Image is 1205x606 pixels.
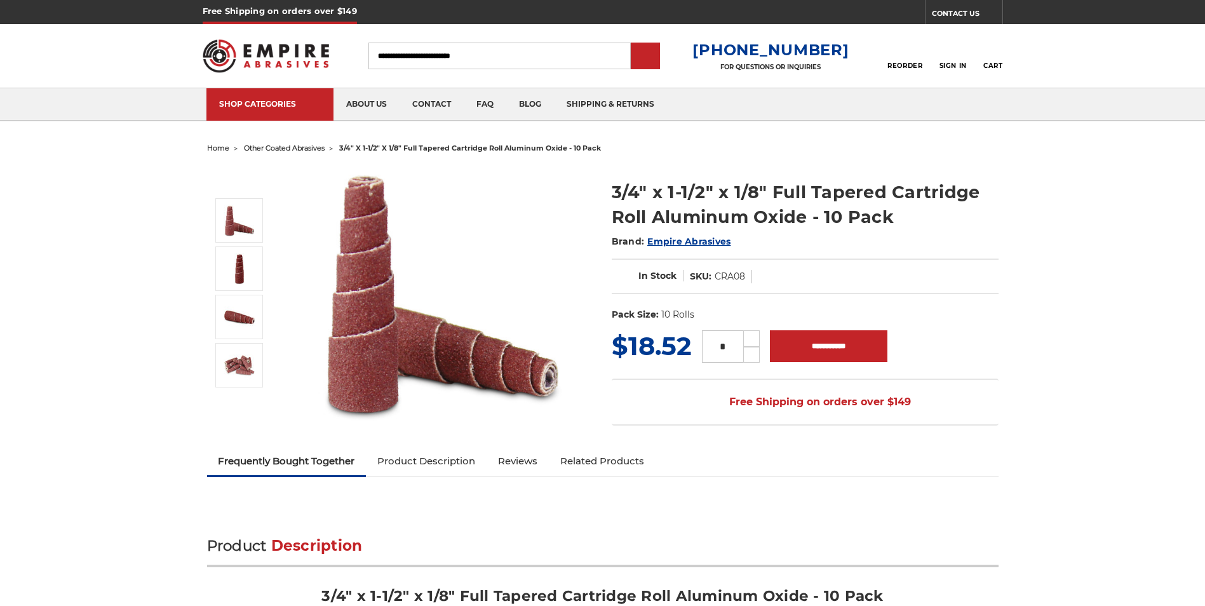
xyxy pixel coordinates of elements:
a: SHOP CATEGORIES [206,88,333,121]
a: blog [506,88,554,121]
a: Reviews [487,447,549,475]
dd: 10 Rolls [661,308,694,321]
a: home [207,144,229,152]
img: Cartridge Roll 3/4" x 1-1/2" x 1/8" Tapered [316,166,570,421]
a: Empire Abrasives [647,236,730,247]
a: Product Description [366,447,487,475]
img: Cartridge Roll 3/4" x 1-1/2" x 1/8" Tapered A/O [224,349,255,381]
a: Cart [983,42,1002,70]
span: Sign In [939,62,967,70]
span: Product [207,537,267,555]
a: about us [333,88,400,121]
img: Cartridge Roll 3/4" x 1-1/2" x 1/8" Tapered Aluminum Oxide [224,301,255,333]
a: faq [464,88,506,121]
a: other coated abrasives [244,144,325,152]
p: FOR QUESTIONS OR INQUIRIES [692,63,849,71]
a: Frequently Bought Together [207,447,367,475]
h1: 3/4" x 1-1/2" x 1/8" Full Tapered Cartridge Roll Aluminum Oxide - 10 Pack [612,180,999,229]
a: Reorder [887,42,922,69]
span: $18.52 [612,330,692,361]
span: Reorder [887,62,922,70]
dd: CRA08 [715,270,745,283]
span: Description [271,537,363,555]
a: [PHONE_NUMBER] [692,41,849,59]
a: Related Products [549,447,656,475]
img: Empire Abrasives [203,31,330,81]
span: 3/4" x 1-1/2" x 1/8" full tapered cartridge roll aluminum oxide - 10 pack [339,144,601,152]
img: Cartridge Roll 3/4" x 1-1/2" x 1/8" Tapered [224,205,255,236]
a: shipping & returns [554,88,667,121]
div: SHOP CATEGORIES [219,99,321,109]
img: Tapered Cartridge Roll 3/4" x 1-1/2" x 1/8" [224,253,255,285]
input: Submit [633,44,658,69]
span: Brand: [612,236,645,247]
dt: SKU: [690,270,711,283]
span: In Stock [638,270,677,281]
span: Free Shipping on orders over $149 [699,389,911,415]
dt: Pack Size: [612,308,659,321]
a: contact [400,88,464,121]
a: CONTACT US [932,6,1002,24]
span: Cart [983,62,1002,70]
